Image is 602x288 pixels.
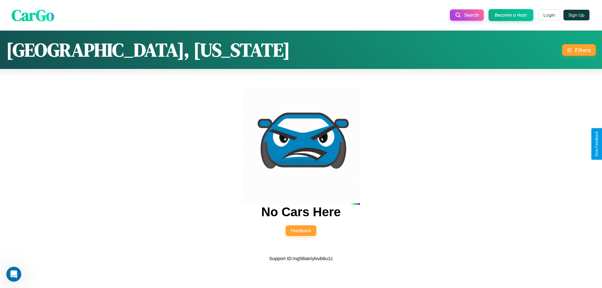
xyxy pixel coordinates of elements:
h1: [GEOGRAPHIC_DATA], [US_STATE] [6,37,290,63]
div: Give Feedback [594,131,599,157]
p: Support ID: mg58iairiylvvb6u1c [269,254,333,263]
iframe: Intercom live chat [6,267,21,282]
button: Search [450,9,484,21]
button: Become a Host [488,9,533,21]
img: car [242,87,360,205]
button: Filters [562,44,596,56]
button: Login [538,9,560,21]
span: Search [464,12,479,18]
span: CarGo [12,4,54,26]
div: Filters [575,47,591,53]
h2: No Cars Here [261,205,341,219]
button: Sign Up [563,10,589,20]
button: Feedback [286,225,316,236]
